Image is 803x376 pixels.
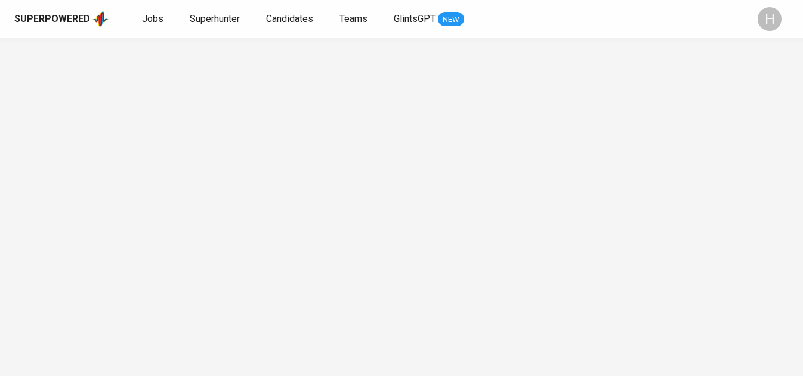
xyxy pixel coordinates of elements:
a: Superhunter [190,12,242,27]
a: Candidates [266,12,316,27]
div: Superpowered [14,13,90,26]
img: app logo [92,10,109,28]
a: Jobs [142,12,166,27]
span: Jobs [142,13,163,24]
div: H [758,7,782,31]
span: Candidates [266,13,313,24]
a: Teams [339,12,370,27]
a: Superpoweredapp logo [14,10,109,28]
a: GlintsGPT NEW [394,12,464,27]
span: NEW [438,14,464,26]
span: Teams [339,13,367,24]
span: Superhunter [190,13,240,24]
span: GlintsGPT [394,13,436,24]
